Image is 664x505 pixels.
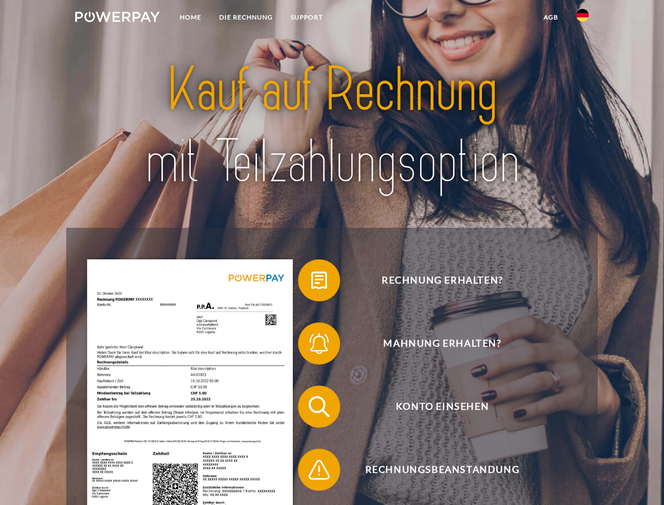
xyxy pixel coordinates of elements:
img: qb_search.svg [306,393,332,420]
span: Konto einsehen [313,386,571,428]
img: logo-powerpay-white.svg [75,12,160,22]
span: Mahnung erhalten? [313,322,571,365]
img: qb_warning.svg [306,457,332,483]
img: de [576,9,589,22]
img: qb_bill.svg [306,267,332,294]
img: qb_bell.svg [306,330,332,357]
img: title-powerpay_de.svg [100,50,564,201]
button: Rechnungsbeanstandung [298,449,571,491]
a: agb [535,8,567,27]
a: SUPPORT [282,8,332,27]
span: Rechnung erhalten? [313,259,571,301]
button: Rechnung erhalten? [298,259,571,301]
span: Rechnungsbeanstandung [313,449,571,491]
button: Mahnung erhalten? [298,322,571,365]
button: Konto einsehen [298,386,571,428]
a: DIE RECHNUNG [210,8,282,27]
a: Home [171,8,210,27]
